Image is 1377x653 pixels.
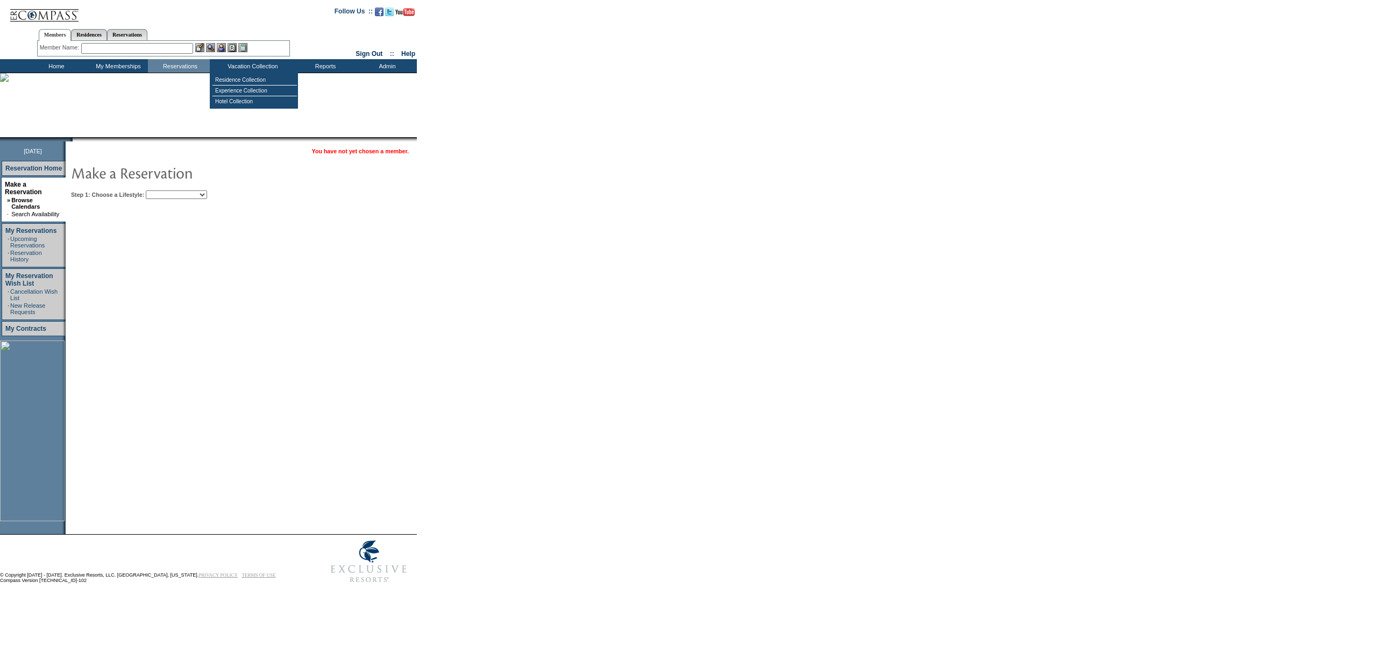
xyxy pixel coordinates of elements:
[39,29,72,41] a: Members
[7,211,10,217] td: ·
[71,162,286,183] img: pgTtlMakeReservation.gif
[8,288,9,301] td: ·
[390,50,394,58] span: ::
[10,250,42,262] a: Reservation History
[385,11,394,17] a: Follow us on Twitter
[375,8,384,16] img: Become our fan on Facebook
[395,11,415,17] a: Subscribe to our YouTube Channel
[385,8,394,16] img: Follow us on Twitter
[401,50,415,58] a: Help
[5,272,53,287] a: My Reservation Wish List
[71,29,107,40] a: Residences
[212,96,297,107] td: Hotel Collection
[238,43,247,52] img: b_calculator.gif
[86,59,148,73] td: My Memberships
[73,137,74,141] img: blank.gif
[24,59,86,73] td: Home
[10,288,58,301] a: Cancellation Wish List
[242,572,276,578] a: TERMS OF USE
[335,6,373,19] td: Follow Us ::
[5,325,46,332] a: My Contracts
[5,165,62,172] a: Reservation Home
[228,43,237,52] img: Reservations
[195,43,204,52] img: b_edit.gif
[8,250,9,262] td: ·
[10,302,45,315] a: New Release Requests
[356,50,382,58] a: Sign Out
[312,148,409,154] span: You have not yet chosen a member.
[355,59,417,73] td: Admin
[217,43,226,52] img: Impersonate
[10,236,45,249] a: Upcoming Reservations
[8,302,9,315] td: ·
[198,572,238,578] a: PRIVACY POLICY
[69,137,73,141] img: promoShadowLeftCorner.gif
[7,197,10,203] b: »
[71,191,144,198] b: Step 1: Choose a Lifestyle:
[210,59,293,73] td: Vacation Collection
[395,8,415,16] img: Subscribe to our YouTube Channel
[206,43,215,52] img: View
[212,75,297,86] td: Residence Collection
[40,43,81,52] div: Member Name:
[148,59,210,73] td: Reservations
[5,181,42,196] a: Make a Reservation
[5,227,56,235] a: My Reservations
[107,29,147,40] a: Reservations
[212,86,297,96] td: Experience Collection
[293,59,355,73] td: Reports
[375,11,384,17] a: Become our fan on Facebook
[11,211,59,217] a: Search Availability
[321,535,417,588] img: Exclusive Resorts
[11,197,40,210] a: Browse Calendars
[8,236,9,249] td: ·
[24,148,42,154] span: [DATE]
